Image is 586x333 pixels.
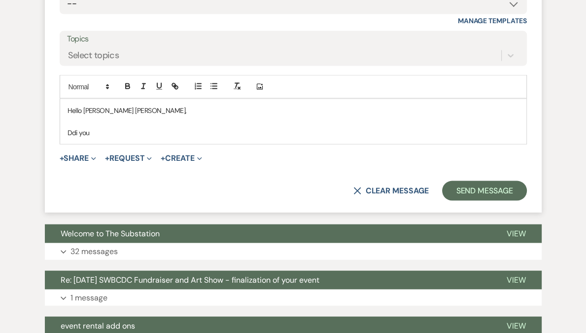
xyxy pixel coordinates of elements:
[507,275,526,285] span: View
[61,275,319,285] span: Re: [DATE] SWBCDC Fundraiser and Art Show - finalization of your event
[68,49,119,63] div: Select topics
[60,154,97,162] button: Share
[45,243,542,260] button: 32 messages
[507,228,526,239] span: View
[68,127,519,138] p: Ddi you
[67,32,519,46] label: Topics
[507,321,526,331] span: View
[45,271,491,290] button: Re: [DATE] SWBCDC Fundraiser and Art Show - finalization of your event
[105,154,109,162] span: +
[45,224,491,243] button: Welcome to The Substation
[353,187,428,195] button: Clear message
[491,271,542,290] button: View
[105,154,152,162] button: Request
[491,224,542,243] button: View
[60,154,64,162] span: +
[70,245,118,258] p: 32 messages
[458,16,527,25] a: Manage Templates
[161,154,165,162] span: +
[161,154,202,162] button: Create
[442,181,526,201] button: Send Message
[68,105,519,116] p: Hello [PERSON_NAME] [PERSON_NAME],
[70,292,107,304] p: 1 message
[61,321,135,331] span: event rental add ons
[61,228,160,239] span: Welcome to The Substation
[45,290,542,306] button: 1 message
